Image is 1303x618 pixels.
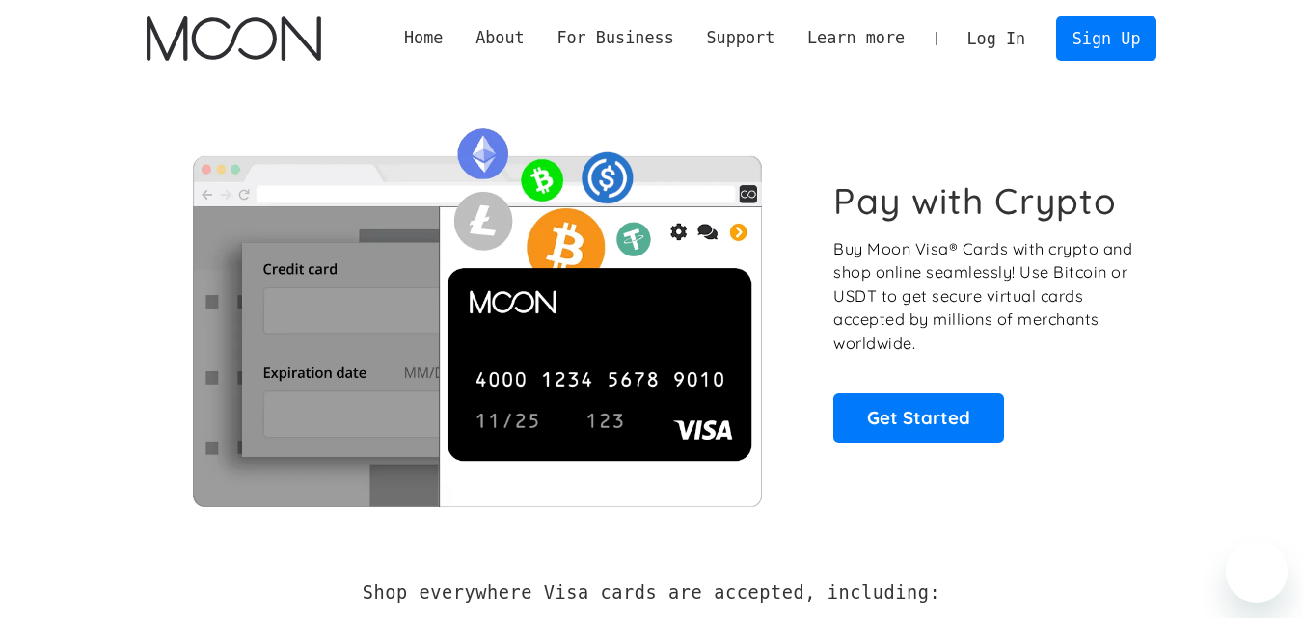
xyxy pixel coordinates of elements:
div: Learn more [791,26,921,50]
div: For Business [541,26,691,50]
img: Moon Logo [147,16,321,61]
a: Home [388,26,459,50]
div: Learn more [807,26,905,50]
div: About [459,26,540,50]
iframe: Button to launch messaging window [1226,541,1288,603]
h1: Pay with Crypto [833,179,1117,223]
a: Sign Up [1056,16,1156,60]
p: Buy Moon Visa® Cards with crypto and shop online seamlessly! Use Bitcoin or USDT to get secure vi... [833,237,1135,356]
a: Log In [951,17,1042,60]
a: Get Started [833,393,1004,442]
a: home [147,16,321,61]
h2: Shop everywhere Visa cards are accepted, including: [363,582,940,604]
div: For Business [556,26,673,50]
img: Moon Cards let you spend your crypto anywhere Visa is accepted. [147,115,807,506]
div: Support [706,26,774,50]
div: Support [691,26,791,50]
div: About [475,26,525,50]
